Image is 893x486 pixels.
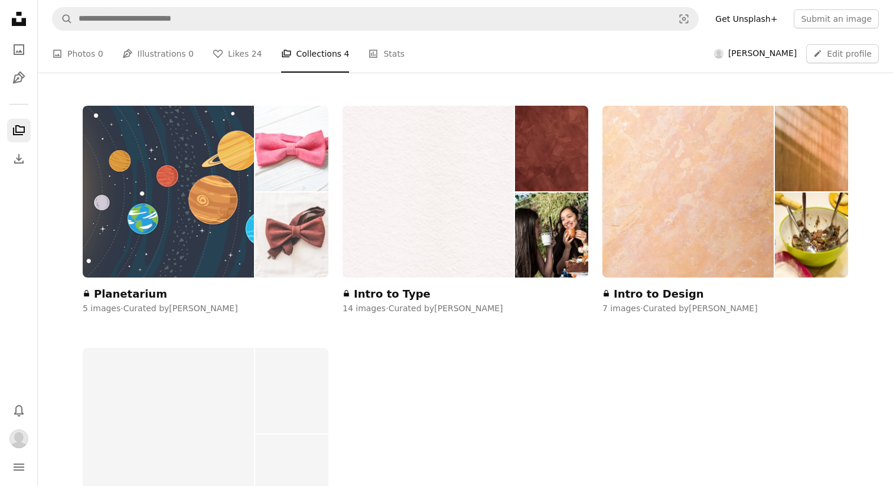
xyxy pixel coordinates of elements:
[434,304,503,313] a: [PERSON_NAME]
[83,303,328,315] div: 5 images · Curated by
[614,287,704,301] div: Intro to Design
[255,193,328,278] img: photo-1675697993716-59a93293792e
[188,47,194,60] span: 0
[806,44,879,63] a: Edit profile
[354,287,431,301] div: Intro to Type
[52,35,103,73] a: Photos 0
[794,9,879,28] button: Submit an image
[83,106,328,299] a: Planetarium
[602,303,848,315] div: 7 images · Curated by
[252,47,262,60] span: 24
[169,304,237,313] a: [PERSON_NAME]
[7,427,31,451] button: Profile
[94,287,167,301] div: Planetarium
[7,119,31,142] a: Collections
[670,8,698,30] button: Visual search
[7,147,31,171] a: Download History
[368,35,405,73] a: Stats
[343,303,588,315] div: 14 images · Curated by
[98,47,103,60] span: 0
[255,106,328,191] img: photo-1632639271915-1af811bce14e
[515,106,588,191] img: photo-1537204319452-fdbd29e2ccc7
[515,193,588,278] img: photo-1668166238157-687db879acef
[7,66,31,90] a: Illustrations
[7,38,31,61] a: Photos
[7,455,31,479] button: Menu
[602,106,848,299] a: Intro to Design
[708,9,784,28] a: Get Unsplash+
[689,304,757,313] a: [PERSON_NAME]
[775,193,848,278] img: photo-1612949059698-1a619560ff02
[53,8,73,30] button: Search Unsplash
[714,49,723,58] img: Avatar of user Maya Lopez
[213,35,262,73] a: Likes 24
[7,7,31,33] a: Home — Unsplash
[602,106,774,278] img: photo-1558066858-246fbbf9446f
[728,48,797,60] span: [PERSON_NAME]
[775,106,848,191] img: photo-1639690381680-4f2f4ba2a2ec
[343,106,588,299] a: Intro to Type
[83,106,254,278] img: premium_vector-1721580275786-984c59271435
[9,429,28,448] img: Avatar of user Maya Lopez
[52,7,699,31] form: Find visuals sitewide
[122,35,194,73] a: Illustrations 0
[7,399,31,422] button: Notifications
[343,106,514,278] img: photo-1601662528567-526cd06f6582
